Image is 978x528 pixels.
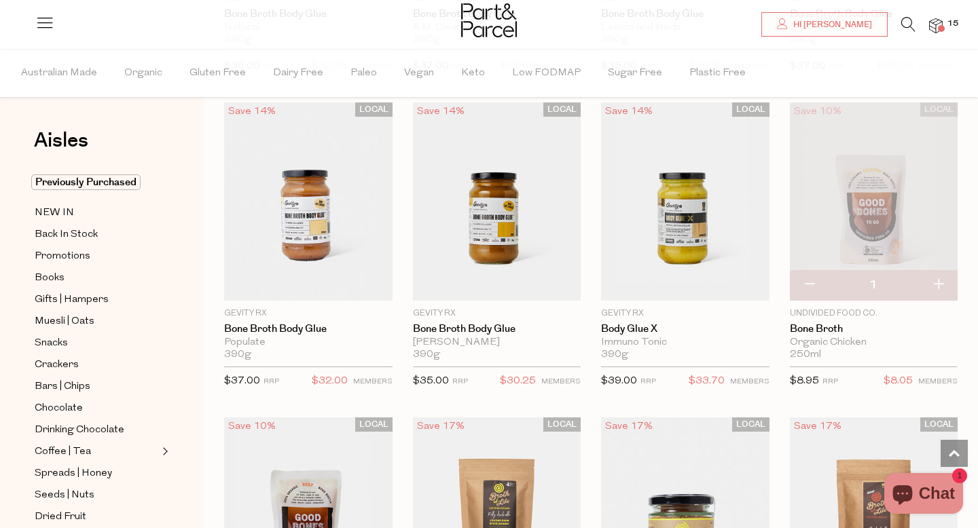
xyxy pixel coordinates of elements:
[35,422,124,438] span: Drinking Chocolate
[35,248,90,265] span: Promotions
[224,323,393,335] a: Bone Broth Body Glue
[35,270,65,286] span: Books
[312,373,348,390] span: $32.00
[35,335,68,352] span: Snacks
[35,313,158,330] a: Muesli | Oats
[413,349,440,361] span: 390g
[224,417,280,436] div: Save 10%
[790,102,958,301] img: Bone Broth
[413,337,581,349] div: [PERSON_NAME]
[601,102,657,121] div: Save 14%
[790,323,958,335] a: Bone Broth
[355,102,393,117] span: LOCAL
[35,466,112,482] span: Spreads | Honey
[413,102,469,121] div: Save 14%
[461,50,485,97] span: Keto
[929,18,943,33] a: 15
[601,102,769,301] img: Body Glue X
[35,269,158,286] a: Books
[264,378,279,385] small: RRP
[189,50,246,97] span: Gluten Free
[790,337,958,349] div: Organic Chicken
[790,102,846,121] div: Save 10%
[35,291,158,308] a: Gifts | Hampers
[543,417,581,432] span: LOCAL
[35,379,90,395] span: Bars | Chips
[35,356,158,373] a: Crackers
[35,400,83,417] span: Chocolate
[732,102,769,117] span: LOCAL
[790,417,846,436] div: Save 17%
[35,226,158,243] a: Back In Stock
[35,487,158,504] a: Seeds | Nuts
[543,102,581,117] span: LOCAL
[413,417,469,436] div: Save 17%
[35,400,158,417] a: Chocolate
[35,509,86,525] span: Dried Fruit
[601,376,637,386] span: $39.00
[35,465,158,482] a: Spreads | Honey
[500,373,536,390] span: $30.25
[35,314,94,330] span: Muesli | Oats
[35,421,158,438] a: Drinking Chocolate
[880,473,967,517] inbox-online-store-chat: Shopify online store chat
[34,130,88,164] a: Aisles
[34,126,88,155] span: Aisles
[461,3,517,37] img: Part&Parcel
[541,378,581,385] small: MEMBERS
[404,50,434,97] span: Vegan
[790,19,872,31] span: Hi [PERSON_NAME]
[124,50,162,97] span: Organic
[35,205,74,221] span: NEW IN
[31,174,141,190] span: Previously Purchased
[224,376,260,386] span: $37.00
[413,323,581,335] a: Bone Broth Body Glue
[35,444,91,460] span: Coffee | Tea
[761,12,888,37] a: Hi [PERSON_NAME]
[689,373,725,390] span: $33.70
[35,335,158,352] a: Snacks
[920,102,958,117] span: LOCAL
[35,204,158,221] a: NEW IN
[35,248,158,265] a: Promotions
[732,417,769,432] span: LOCAL
[601,323,769,335] a: Body Glue X
[601,349,628,361] span: 390g
[790,307,958,320] p: Undivided Food Co.
[35,227,98,243] span: Back In Stock
[790,376,819,386] span: $8.95
[601,417,657,436] div: Save 17%
[224,337,393,349] div: Populate
[224,102,393,301] img: Bone Broth Body Glue
[350,50,377,97] span: Paleo
[35,378,158,395] a: Bars | Chips
[730,378,769,385] small: MEMBERS
[413,376,449,386] span: $35.00
[35,174,158,191] a: Previously Purchased
[413,102,581,301] img: Bone Broth Body Glue
[413,307,581,320] p: Gevity RX
[35,443,158,460] a: Coffee | Tea
[273,50,323,97] span: Dairy Free
[353,378,393,385] small: MEMBERS
[601,337,769,349] div: Immuno Tonic
[601,307,769,320] p: Gevity RX
[224,102,280,121] div: Save 14%
[944,18,962,30] span: 15
[21,50,97,97] span: Australian Made
[35,357,79,373] span: Crackers
[822,378,838,385] small: RRP
[689,50,746,97] span: Plastic Free
[918,378,958,385] small: MEMBERS
[790,349,821,361] span: 250ml
[35,508,158,525] a: Dried Fruit
[35,487,94,504] span: Seeds | Nuts
[608,50,662,97] span: Sugar Free
[224,349,251,361] span: 390g
[224,307,393,320] p: Gevity RX
[159,443,168,459] button: Expand/Collapse Coffee | Tea
[512,50,581,97] span: Low FODMAP
[640,378,656,385] small: RRP
[884,373,913,390] span: $8.05
[35,292,109,308] span: Gifts | Hampers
